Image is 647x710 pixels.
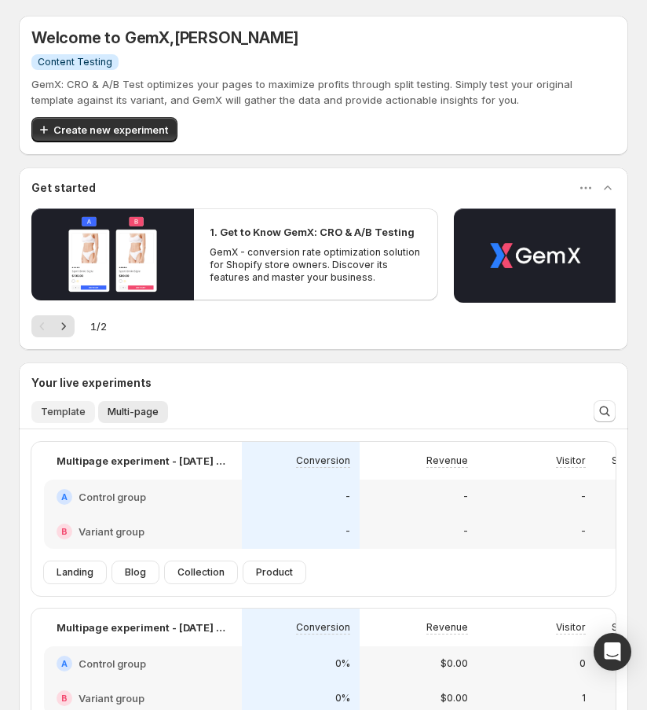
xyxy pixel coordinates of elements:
[426,454,468,467] p: Revenue
[581,525,586,538] p: -
[31,315,75,337] nav: Pagination
[170,28,298,47] span: , [PERSON_NAME]
[31,180,96,196] h3: Get started
[177,566,225,579] span: Collection
[454,208,616,303] button: Play video
[335,657,350,670] p: 0%
[345,491,350,503] p: -
[579,657,586,670] p: 0
[463,525,468,538] p: -
[79,656,146,671] h2: Control group
[61,527,68,536] h2: B
[90,318,107,334] span: 1 / 2
[256,566,293,579] span: Product
[79,489,146,505] h2: Control group
[57,453,229,469] p: Multipage experiment - [DATE] 09:02:41
[345,525,350,538] p: -
[57,566,93,579] span: Landing
[57,620,229,635] p: Multipage experiment - [DATE] 09:25:09
[440,692,468,704] p: $0.00
[463,491,468,503] p: -
[31,28,616,47] h5: Welcome to GemX
[296,621,350,634] p: Conversion
[335,692,350,704] p: 0%
[41,406,86,418] span: Template
[108,406,159,418] span: Multi-page
[53,122,168,138] span: Create new experiment
[582,692,586,704] p: 1
[38,56,112,68] span: Content Testing
[581,491,586,503] p: -
[594,400,616,422] button: Search and filter results
[31,375,152,391] h3: Your live experiments
[31,208,194,300] button: Play video
[31,76,616,108] p: GemX: CRO & A/B Test optimizes your pages to maximize profits through split testing. Simply test ...
[53,315,75,337] button: Next
[556,621,586,634] p: Visitor
[296,454,350,467] p: Conversion
[61,659,68,668] h2: A
[426,621,468,634] p: Revenue
[31,117,177,142] button: Create new experiment
[594,633,631,671] div: Open Intercom Messenger
[79,524,144,539] h2: Variant group
[556,454,586,467] p: Visitor
[210,224,415,240] h2: 1. Get to Know GemX: CRO & A/B Testing
[210,246,422,284] p: GemX - conversion rate optimization solution for Shopify store owners. Discover its features and ...
[61,492,68,502] h2: A
[79,690,144,706] h2: Variant group
[125,566,146,579] span: Blog
[61,693,68,703] h2: B
[440,657,468,670] p: $0.00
